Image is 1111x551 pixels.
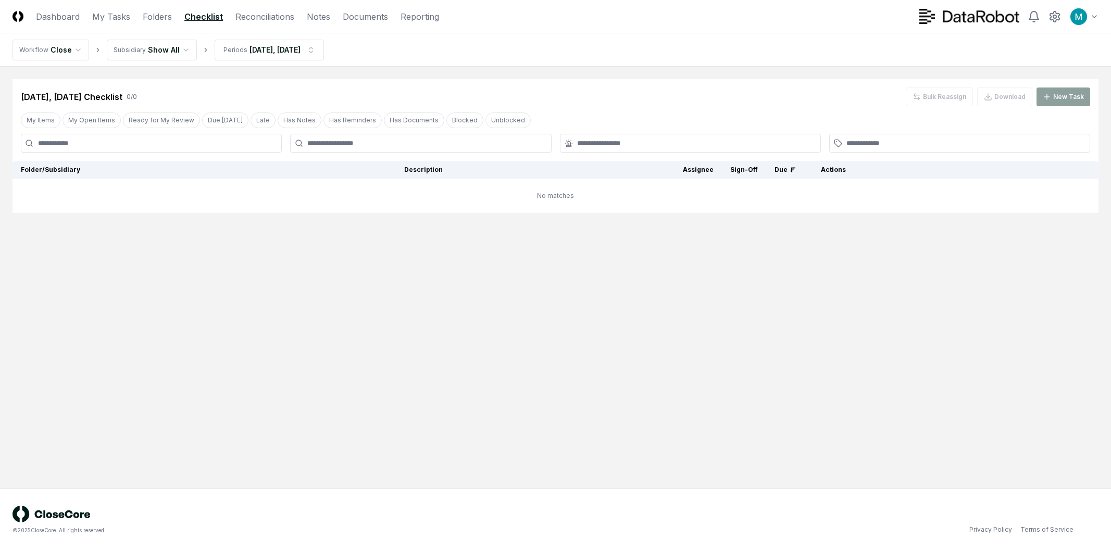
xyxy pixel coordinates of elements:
th: Sign-Off [722,161,766,179]
a: Documents [343,10,388,23]
div: Due [775,165,796,174]
th: Description [396,161,675,179]
div: Actions [813,165,1090,174]
div: © 2025 CloseCore. All rights reserved. [13,527,556,534]
button: Due Today [202,112,248,128]
button: My Items [21,112,60,128]
a: Dashboard [36,10,80,23]
img: ACg8ocIk6UVBSJ1Mh_wKybhGNOx8YD4zQOa2rDZHjRd5UfivBFfoWA=s96-c [1070,8,1087,25]
a: Reporting [401,10,439,23]
button: Has Notes [278,112,321,128]
a: My Tasks [92,10,130,23]
div: 0 / 0 [127,92,137,102]
div: [DATE], [DATE] [249,44,301,55]
a: Notes [307,10,330,23]
button: Has Reminders [323,112,382,128]
button: Late [251,112,276,128]
nav: breadcrumb [13,40,324,60]
th: Folder/Subsidiary [13,161,396,179]
div: Workflow [19,45,48,55]
td: No matches [13,179,1098,213]
a: Folders [143,10,172,23]
a: Privacy Policy [969,525,1012,534]
img: DataRobot logo [919,9,1019,24]
button: Blocked [446,112,483,128]
button: Periods[DATE], [DATE] [215,40,324,60]
a: Terms of Service [1020,525,1073,534]
img: Logo [13,11,23,22]
button: Has Documents [384,112,444,128]
button: My Open Items [63,112,121,128]
div: Periods [223,45,247,55]
button: Unblocked [485,112,531,128]
a: Checklist [184,10,223,23]
img: logo [13,506,91,522]
th: Assignee [675,161,722,179]
div: [DATE], [DATE] Checklist [21,91,122,103]
button: Ready for My Review [123,112,200,128]
div: Subsidiary [114,45,146,55]
a: Reconciliations [235,10,294,23]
